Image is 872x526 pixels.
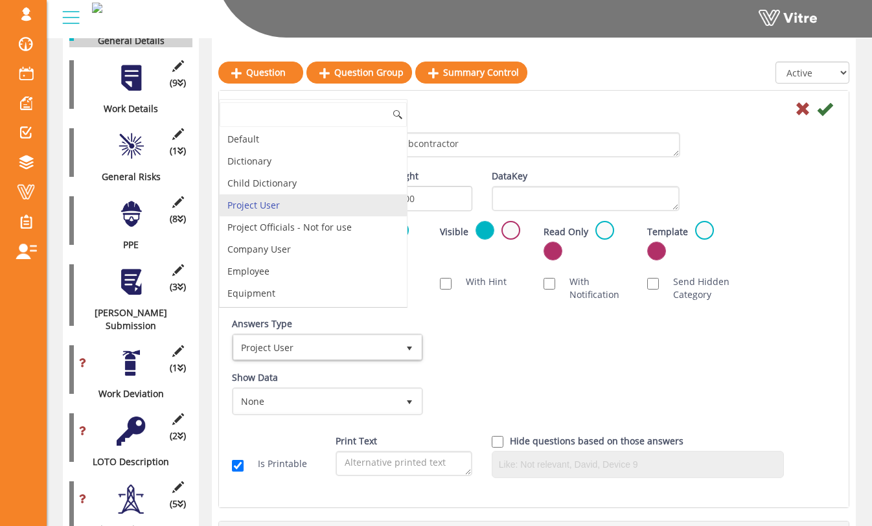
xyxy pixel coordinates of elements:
li: Employee [220,260,407,282]
input: With Hint [440,278,452,290]
div: Work Details [69,102,183,115]
div: Work Deviation [69,387,183,400]
label: With Hint [453,275,507,288]
span: select [398,336,421,359]
span: (3 ) [170,280,186,293]
li: Location [220,304,407,326]
input: Is Printable [232,460,244,472]
li: Project Officials - Not for use [220,216,407,238]
span: (1 ) [170,361,186,374]
input: Send Hidden Category [647,278,659,290]
li: Company User [220,238,407,260]
label: DataKey [492,170,527,183]
label: Template [647,225,688,238]
a: Question Group [306,62,412,84]
a: Summary Control [415,62,527,84]
label: Show Data [232,371,278,384]
li: Default [220,128,407,150]
label: With Notification [556,275,628,301]
label: Visible [440,225,468,238]
div: General Risks [69,170,183,183]
textarea: Subcontractor [388,132,680,157]
input: With Notification [544,278,555,290]
div: LOTO Description [69,455,183,468]
label: Read Only [544,225,588,238]
span: (2 ) [170,429,186,442]
label: Hide questions based on those answers [510,435,683,448]
img: 145bab0d-ac9d-4db8-abe7-48df42b8fa0a.png [92,3,102,13]
div: [PERSON_NAME] Submission [69,306,183,332]
span: None [234,389,398,413]
input: Like: Not relevant, David, Device 9 [496,455,780,474]
label: Print Text [336,435,377,448]
label: Answers Type [232,317,292,330]
div: PPE [69,238,183,251]
li: Project User [220,194,407,216]
label: Send Hidden Category [660,275,731,301]
span: (9 ) [170,76,186,89]
span: (5 ) [170,497,186,510]
input: Hide question based on answer [492,436,503,448]
div: General Details [69,34,183,47]
span: Project User [234,336,398,359]
li: Dictionary [220,150,407,172]
label: Is Printable [245,457,307,470]
a: Question [218,62,303,84]
li: Equipment [220,282,407,304]
li: Child Dictionary [220,172,407,194]
span: (8 ) [170,212,186,225]
span: select [398,389,421,413]
span: (1 ) [170,144,186,157]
